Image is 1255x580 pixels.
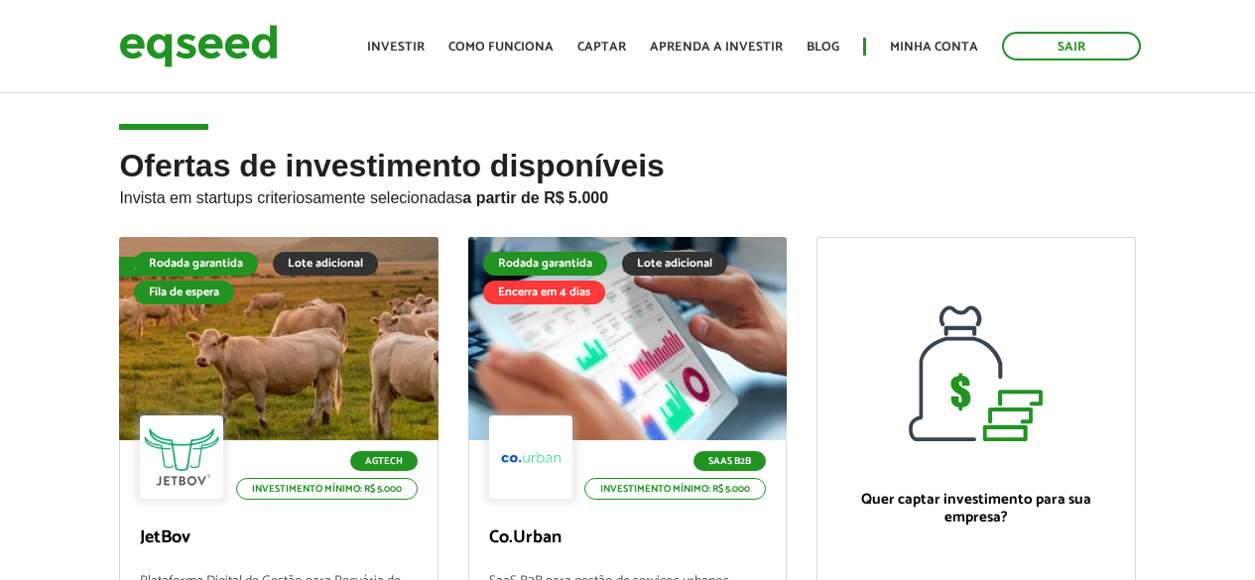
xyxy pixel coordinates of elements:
[622,252,727,276] div: Lote adicional
[134,281,234,304] div: Fila de espera
[807,41,839,54] a: Blog
[1002,32,1141,60] a: Sair
[448,41,554,54] a: Como funciona
[367,41,425,54] a: Investir
[134,252,258,276] div: Rodada garantida
[650,41,783,54] a: Aprenda a investir
[577,41,626,54] a: Captar
[236,478,418,500] p: Investimento mínimo: R$ 5.000
[350,451,418,471] p: Agtech
[119,20,278,72] img: EqSeed
[462,189,608,206] strong: a partir de R$ 5.000
[489,527,766,549] p: Co.Urban
[483,281,605,304] div: Encerra em 4 dias
[119,183,1135,207] p: Invista em startups criteriosamente selecionadas
[483,252,607,276] div: Rodada garantida
[140,527,417,549] p: JetBov
[693,451,766,471] p: SaaS B2B
[119,257,221,277] div: Fila de espera
[584,478,766,500] p: Investimento mínimo: R$ 5.000
[273,252,378,276] div: Lote adicional
[119,149,1135,237] h2: Ofertas de investimento disponíveis
[837,491,1114,526] p: Quer captar investimento para sua empresa?
[890,41,978,54] a: Minha conta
